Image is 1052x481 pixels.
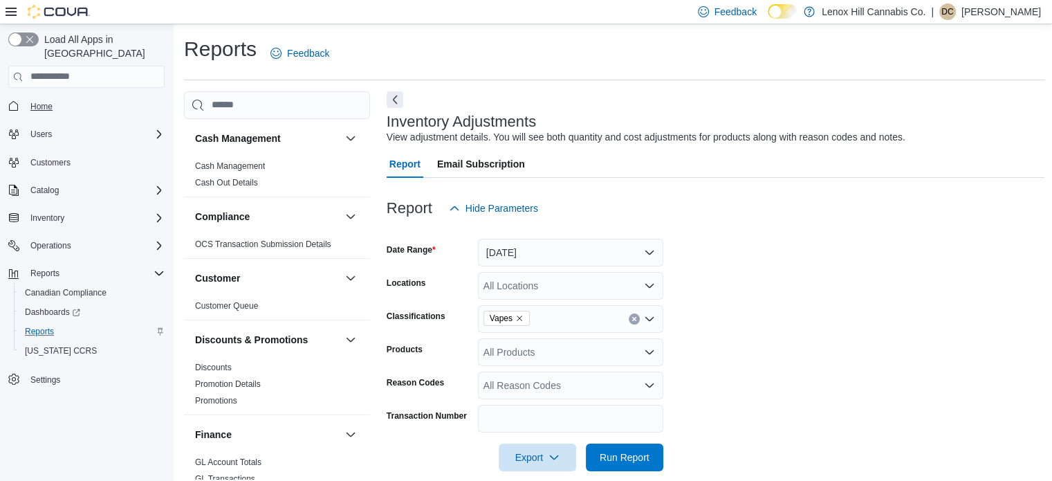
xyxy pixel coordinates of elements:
span: Dashboards [19,304,165,320]
a: Customer Queue [195,301,258,311]
span: Operations [25,237,165,254]
a: Dashboards [14,302,170,322]
button: Next [387,91,403,108]
h3: Discounts & Promotions [195,333,308,347]
div: Discounts & Promotions [184,359,370,415]
span: Promotion Details [195,379,261,390]
button: Finance [195,428,340,442]
label: Products [387,344,423,355]
span: Customers [30,157,71,168]
span: Inventory [25,210,165,226]
button: [US_STATE] CCRS [14,341,170,361]
span: Users [30,129,52,140]
span: Reports [25,265,165,282]
button: Customers [3,152,170,172]
img: Cova [28,5,90,19]
h3: Compliance [195,210,250,224]
button: Customer [195,271,340,285]
button: Discounts & Promotions [195,333,340,347]
a: [US_STATE] CCRS [19,343,102,359]
span: Reports [30,268,59,279]
span: Report [389,150,421,178]
span: Customers [25,154,165,171]
input: Dark Mode [768,4,797,19]
span: Inventory [30,212,64,224]
div: Compliance [184,236,370,258]
button: Open list of options [644,347,655,358]
span: Feedback [287,46,329,60]
button: Cash Management [195,131,340,145]
a: Cash Out Details [195,178,258,188]
h3: Cash Management [195,131,281,145]
button: Clear input [629,314,640,325]
span: Catalog [30,185,59,196]
span: Promotions [195,395,237,406]
div: Customer [184,298,370,320]
span: DC [941,3,953,20]
h3: Report [387,200,432,217]
span: Reports [25,326,54,337]
span: Operations [30,240,71,251]
span: Settings [25,370,165,388]
button: Hide Parameters [443,194,544,222]
a: OCS Transaction Submission Details [195,239,331,249]
span: Export [507,444,568,471]
label: Reason Codes [387,377,444,388]
a: Discounts [195,363,232,372]
button: Cash Management [342,130,359,147]
button: Customer [342,270,359,287]
div: Cash Management [184,158,370,197]
span: Customer Queue [195,300,258,311]
h1: Reports [184,35,257,63]
button: Open list of options [644,380,655,391]
a: Settings [25,372,66,388]
h3: Customer [195,271,240,285]
button: Run Report [586,444,663,471]
span: Load All Apps in [GEOGRAPHIC_DATA] [39,33,165,60]
button: Users [3,125,170,144]
nav: Complex example [8,91,165,426]
button: Compliance [195,210,340,224]
p: Lenox Hill Cannabis Co. [822,3,925,20]
span: Home [25,98,165,115]
button: Compliance [342,208,359,225]
span: OCS Transaction Submission Details [195,239,331,250]
span: Catalog [25,182,165,199]
div: Dominick Cuffaro [939,3,956,20]
button: Open list of options [644,314,655,325]
a: Canadian Compliance [19,284,112,301]
span: Washington CCRS [19,343,165,359]
button: Reports [14,322,170,341]
span: Settings [30,374,60,385]
a: Promotions [195,396,237,406]
button: Home [3,96,170,116]
label: Transaction Number [387,410,467,421]
span: Dashboards [25,307,80,318]
a: Promotion Details [195,379,261,389]
button: Discounts & Promotions [342,332,359,348]
span: Home [30,101,53,112]
a: Dashboards [19,304,86,320]
button: Catalog [25,182,64,199]
a: GL Account Totals [195,457,261,467]
a: Feedback [265,39,335,67]
span: Feedback [714,5,757,19]
button: Canadian Compliance [14,283,170,302]
button: Settings [3,369,170,389]
button: Open list of options [644,280,655,291]
h3: Inventory Adjustments [387,114,536,130]
a: Customers [25,154,76,171]
span: Reports [19,323,165,340]
button: Finance [342,426,359,443]
a: Home [25,98,58,115]
span: Vapes [490,311,513,325]
span: GL Account Totals [195,457,261,468]
a: Cash Management [195,161,265,171]
button: Users [25,126,57,143]
span: Users [25,126,165,143]
span: [US_STATE] CCRS [25,345,97,356]
button: Export [499,444,576,471]
h3: Finance [195,428,232,442]
span: Cash Management [195,161,265,172]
